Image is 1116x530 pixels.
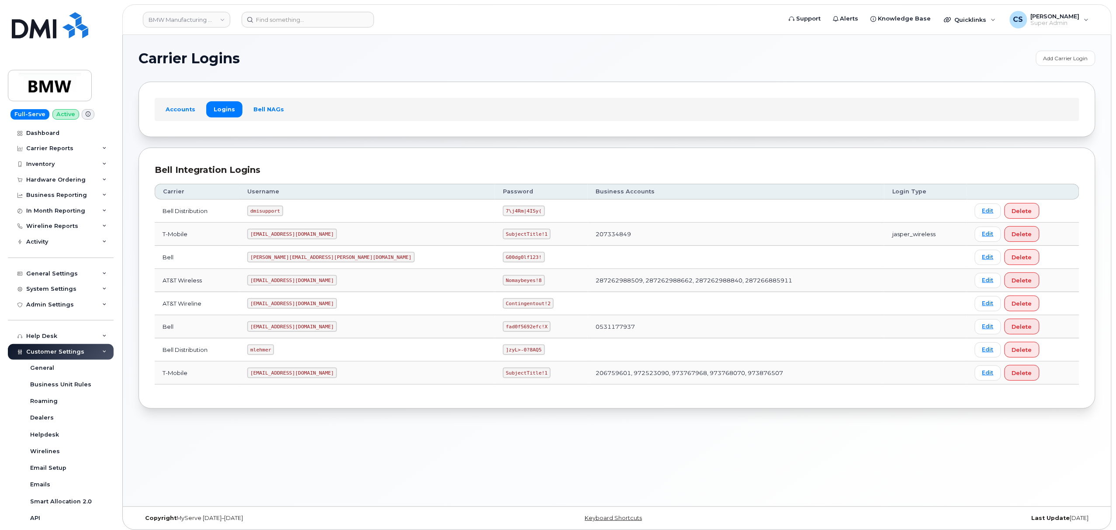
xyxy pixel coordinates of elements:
a: Edit [975,273,1001,288]
code: SubjectTitle!1 [503,368,551,378]
code: mlehmer [247,344,274,355]
th: Username [239,184,495,200]
th: Password [495,184,588,200]
code: dmisupport [247,206,283,216]
span: Delete [1012,207,1032,215]
code: [EMAIL_ADDRESS][DOMAIN_NAME] [247,368,337,378]
td: AT&T Wireline [155,292,239,315]
code: ]zyL>-0?8AQ5 [503,344,544,355]
button: Delete [1005,272,1040,288]
span: Delete [1012,299,1032,308]
td: AT&T Wireless [155,269,239,292]
iframe: Messenger Launcher [1078,492,1109,523]
span: Delete [1012,369,1032,377]
button: Delete [1005,249,1040,265]
strong: Copyright [145,515,177,521]
th: Login Type [884,184,967,200]
td: 206759601, 972523090, 973767968, 973768070, 973876507 [588,361,884,385]
td: 207334849 [588,223,884,246]
a: Logins [206,101,243,117]
td: Bell Distribution [155,200,239,223]
span: Delete [1012,346,1032,354]
td: 287262988509, 287262988662, 287262988840, 287266885911 [588,269,884,292]
a: Edit [975,365,1001,381]
code: [PERSON_NAME][EMAIL_ADDRESS][PERSON_NAME][DOMAIN_NAME] [247,252,415,262]
button: Delete [1005,365,1040,381]
a: Edit [975,227,1001,242]
button: Delete [1005,226,1040,242]
a: Edit [975,296,1001,311]
a: Edit [975,203,1001,219]
code: Contingentout!2 [503,298,554,309]
code: SubjectTitle!1 [503,229,551,239]
code: [EMAIL_ADDRESS][DOMAIN_NAME] [247,298,337,309]
td: 0531177937 [588,315,884,338]
td: Bell [155,315,239,338]
a: Bell NAGs [246,101,291,117]
button: Delete [1005,319,1040,334]
code: G00dg0lf123! [503,252,544,262]
th: Carrier [155,184,239,200]
code: Nomaybeyes!8 [503,275,544,286]
td: Bell [155,246,239,269]
button: Delete [1005,342,1040,358]
code: [EMAIL_ADDRESS][DOMAIN_NAME] [247,321,337,332]
td: T-Mobile [155,223,239,246]
div: MyServe [DATE]–[DATE] [139,515,457,522]
code: fad0f5692efc!X [503,321,551,332]
button: Delete [1005,203,1040,219]
a: Add Carrier Login [1036,51,1095,66]
a: Edit [975,250,1001,265]
td: T-Mobile [155,361,239,385]
a: Edit [975,319,1001,334]
code: [EMAIL_ADDRESS][DOMAIN_NAME] [247,275,337,286]
span: Carrier Logins [139,52,240,65]
span: Delete [1012,323,1032,331]
td: Bell Distribution [155,338,239,361]
strong: Last Update [1032,515,1070,521]
a: Keyboard Shortcuts [585,515,642,521]
code: [EMAIL_ADDRESS][DOMAIN_NAME] [247,229,337,239]
div: Bell Integration Logins [155,164,1079,176]
a: Edit [975,342,1001,358]
span: Delete [1012,276,1032,285]
th: Business Accounts [588,184,884,200]
a: Accounts [158,101,203,117]
span: Delete [1012,253,1032,262]
code: 7\j4Rm|4ISy( [503,206,544,216]
span: Delete [1012,230,1032,238]
button: Delete [1005,296,1040,311]
div: [DATE] [776,515,1095,522]
td: jasper_wireless [884,223,967,246]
